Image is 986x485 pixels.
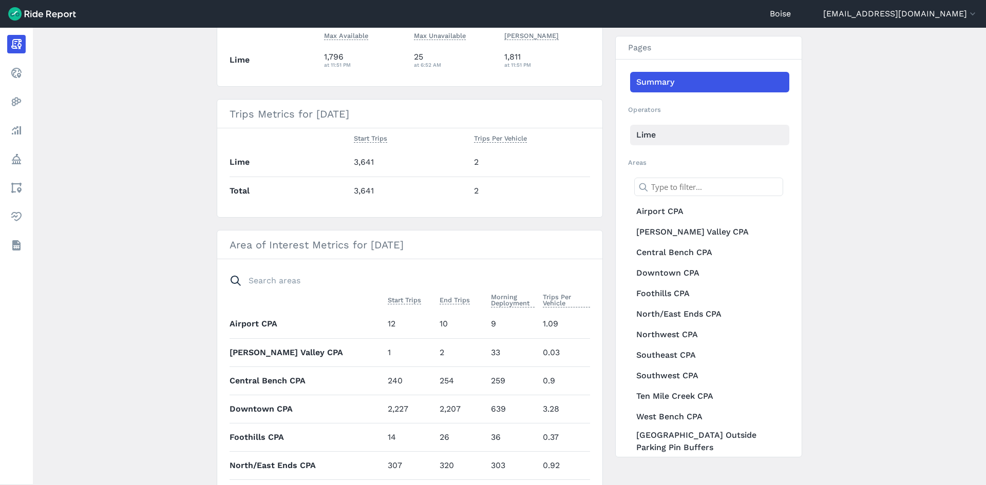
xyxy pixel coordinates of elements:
[470,148,590,177] td: 2
[504,30,559,42] button: [PERSON_NAME]
[630,222,789,242] a: [PERSON_NAME] Valley CPA
[504,51,591,69] div: 1,811
[630,283,789,304] a: Foothills CPA
[634,178,783,196] input: Type to filter...
[414,30,466,42] button: Max Unavailable
[823,8,978,20] button: [EMAIL_ADDRESS][DOMAIN_NAME]
[324,30,368,42] button: Max Available
[543,291,591,307] span: Trips Per Vehicle
[474,132,527,145] button: Trips Per Vehicle
[223,271,584,290] input: Search areas
[217,230,602,259] h3: Area of Interest Metrics for [DATE]
[630,406,789,427] a: West Bench CPA
[474,132,527,143] span: Trips Per Vehicle
[414,30,466,40] span: Max Unavailable
[217,100,602,128] h3: Trips Metrics for [DATE]
[230,46,320,74] th: Lime
[388,294,421,306] button: Start Trips
[384,451,435,479] td: 307
[384,423,435,451] td: 14
[504,30,559,40] span: [PERSON_NAME]
[630,242,789,263] a: Central Bench CPA
[770,8,791,20] a: Boise
[354,132,387,145] button: Start Trips
[616,36,802,60] h3: Pages
[7,179,26,197] a: Areas
[384,338,435,366] td: 1
[350,148,470,177] td: 3,641
[7,150,26,168] a: Policy
[630,345,789,365] a: Southeast CPA
[630,365,789,386] a: Southwest CPA
[539,451,591,479] td: 0.92
[230,451,384,479] th: North/East Ends CPA
[230,423,384,451] th: Foothills CPA
[487,310,539,338] td: 9
[539,338,591,366] td: 0.03
[630,201,789,222] a: Airport CPA
[230,148,350,177] th: Lime
[630,386,789,406] a: Ten Mile Creek CPA
[414,60,496,69] div: at 6:52 AM
[324,60,406,69] div: at 11:51 PM
[230,310,384,338] th: Airport CPA
[539,423,591,451] td: 0.37
[230,395,384,423] th: Downtown CPA
[487,366,539,395] td: 259
[384,310,435,338] td: 12
[354,132,387,143] span: Start Trips
[414,51,496,69] div: 25
[435,423,487,451] td: 26
[435,310,487,338] td: 10
[384,395,435,423] td: 2,227
[543,291,591,309] button: Trips Per Vehicle
[630,304,789,324] a: North/East Ends CPA
[384,366,435,395] td: 240
[435,451,487,479] td: 320
[7,121,26,140] a: Analyze
[504,60,591,69] div: at 11:51 PM
[630,125,789,145] a: Lime
[7,64,26,82] a: Realtime
[324,51,406,69] div: 1,796
[628,105,789,114] h2: Operators
[440,294,470,306] button: End Trips
[8,7,76,21] img: Ride Report
[7,207,26,226] a: Health
[630,72,789,92] a: Summary
[230,177,350,205] th: Total
[435,366,487,395] td: 254
[435,395,487,423] td: 2,207
[487,338,539,366] td: 33
[324,30,368,40] span: Max Available
[7,236,26,255] a: Datasets
[388,294,421,304] span: Start Trips
[470,177,590,205] td: 2
[350,177,470,205] td: 3,641
[539,366,591,395] td: 0.9
[487,395,539,423] td: 639
[230,366,384,395] th: Central Bench CPA
[440,294,470,304] span: End Trips
[491,291,535,309] button: Morning Deployment
[435,338,487,366] td: 2
[487,451,539,479] td: 303
[7,35,26,53] a: Report
[628,158,789,167] h2: Areas
[487,423,539,451] td: 36
[630,324,789,345] a: Northwest CPA
[630,427,789,456] a: [GEOGRAPHIC_DATA] Outside Parking Pin Buffers
[539,395,591,423] td: 3.28
[491,291,535,307] span: Morning Deployment
[630,456,789,476] a: Corral Location - 10 M Buffer
[7,92,26,111] a: Heatmaps
[539,310,591,338] td: 1.09
[230,338,384,366] th: [PERSON_NAME] Valley CPA
[630,263,789,283] a: Downtown CPA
